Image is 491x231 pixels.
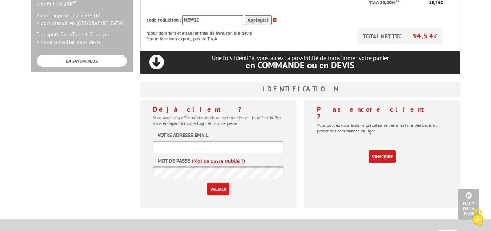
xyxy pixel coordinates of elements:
h4: Pas encore client ? [317,106,448,121]
span: code réduction : [147,17,181,23]
span: en COMMANDE ou en DEVIS [246,59,355,71]
span: > forfait 20.95€ [37,1,77,8]
p: Panier supérieur à 750€ HT [37,12,127,27]
input: Appliquer [245,15,272,25]
img: Cookies (fenêtre modale) [468,208,487,227]
p: TOTAL NET TTC € [357,28,443,44]
a: (Mot de passe oublié ?) [192,157,245,165]
p: Vous avez déjà effectué des devis ou commandes en ligne ? Identifiez-vous en tapant ici votre log... [153,115,284,126]
p: *pour dom-tom et étranger frais de livraison sur devis **pour livraison export, pas de T.V.A [147,28,260,42]
h3: Identification [140,82,460,97]
p: Vous pouvez vous inscrire gratuitement et ainsi faire des devis ou passer des commandes en ligne. [317,122,448,134]
a: S'inscrire [369,150,396,163]
h4: Déjà client ? [153,106,284,113]
p: Transport Dom-Tom et Etranger [37,31,127,46]
span: > port gratuit en [GEOGRAPHIC_DATA] [37,20,124,26]
a: Haut de la page [458,189,479,220]
label: Mot de passe [158,157,190,165]
p: Une fois identifié, vous aurez la possibilité de transformer votre panier [140,54,460,70]
span: > nous consulter pour devis [37,38,101,45]
label: Votre adresse email [158,131,208,139]
input: Valider [207,183,229,195]
span: 94,54 [413,32,434,40]
a: EN SAVOIR PLUS [37,55,127,67]
button: Cookies (fenêtre modale) [465,205,491,231]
